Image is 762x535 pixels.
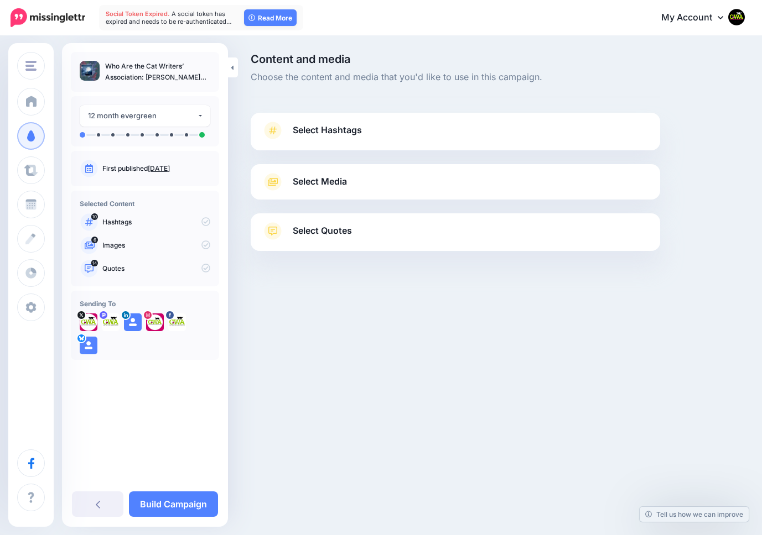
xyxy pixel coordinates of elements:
[91,260,99,266] span: 14
[251,70,660,85] span: Choose the content and media that you'd like to use in this campaign.
[102,264,210,274] p: Quotes
[91,237,98,243] span: 6
[25,61,37,71] img: menu.png
[80,61,100,81] img: 786c24bf0825fb0322ca53c01dcacf88_thumb.jpg
[148,164,170,172] a: [DATE]
[80,105,210,127] button: 12 month evergreen
[80,200,210,208] h4: Selected Content
[293,174,347,189] span: Select Media
[102,240,210,250] p: Images
[293,123,362,138] span: Select Hashtags
[106,10,170,18] span: Social Token Expired.
[80,313,97,331] img: 1qlX9Brh-74720.jpg
[11,8,85,27] img: Missinglettr
[80,337,97,354] img: user_default_image.png
[251,54,660,65] span: Content and media
[640,507,749,522] a: Tell us how we can improve
[244,9,297,26] a: Read More
[88,109,197,122] div: 12 month evergreen
[168,313,186,331] img: 326279769_1240690483185035_8704348640003314294_n-bsa141107.png
[146,313,164,331] img: 45698106_333706100514846_7785613158785220608_n-bsa140427.jpg
[102,217,210,227] p: Hashtags
[106,10,232,25] span: A social token has expired and needs to be re-authenticated…
[102,313,120,331] img: ffae8dcf99b1d535-87638.png
[102,164,210,174] p: First published
[262,222,649,251] a: Select Quotes
[262,173,649,191] a: Select Media
[105,61,210,83] p: Who Are the Cat Writers’ Association: [PERSON_NAME] [PERSON_NAME]
[91,213,98,220] span: 10
[124,313,142,331] img: user_default_image.png
[293,223,352,238] span: Select Quotes
[650,4,745,32] a: My Account
[80,300,210,308] h4: Sending To
[262,122,649,150] a: Select Hashtags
